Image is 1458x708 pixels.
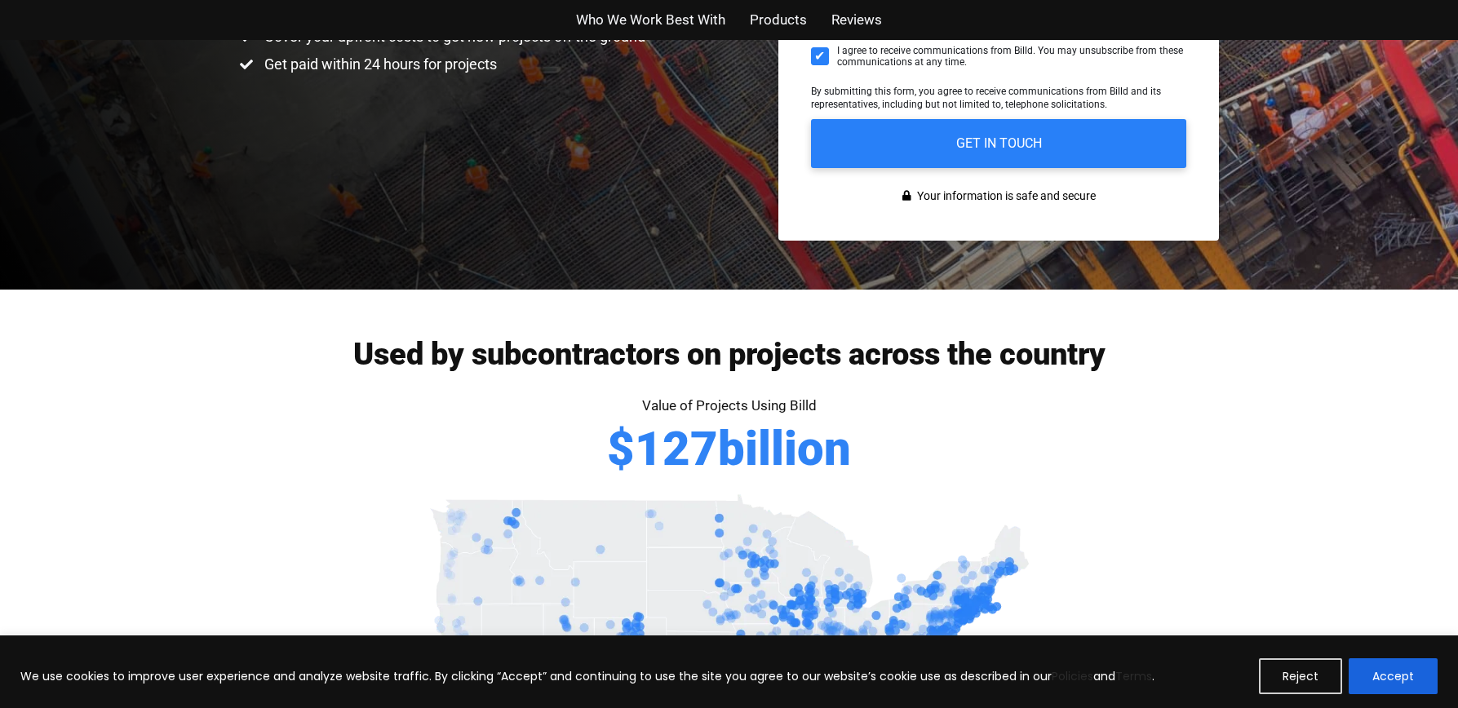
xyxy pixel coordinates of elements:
[240,339,1219,369] h2: Used by subcontractors on projects across the country
[811,119,1186,168] input: GET IN TOUCH
[837,45,1186,69] span: I agree to receive communications from Billd. You may unsubscribe from these communications at an...
[1115,668,1152,684] a: Terms
[811,47,829,65] input: I agree to receive communications from Billd. You may unsubscribe from these communications at an...
[811,86,1161,110] span: By submitting this form, you agree to receive communications from Billd and its representatives, ...
[750,8,807,32] a: Products
[1349,658,1438,694] button: Accept
[20,666,1154,686] p: We use cookies to improve user experience and analyze website traffic. By clicking “Accept” and c...
[642,397,817,414] span: Value of Projects Using Billd
[718,425,851,472] span: billion
[831,8,882,32] a: Reviews
[635,425,718,472] span: 127
[913,184,1096,208] span: Your information is safe and secure
[607,425,635,472] span: $
[576,8,725,32] a: Who We Work Best With
[1052,668,1093,684] a: Policies
[1259,658,1342,694] button: Reject
[260,55,497,74] span: Get paid within 24 hours for projects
